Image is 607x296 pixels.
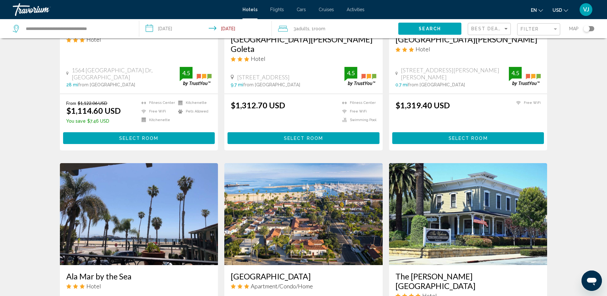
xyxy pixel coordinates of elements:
li: Kitchenette [175,100,212,106]
div: 3 star Hotel [231,55,376,62]
li: Kitchenette [138,117,175,123]
div: 3 star Hotel [66,283,212,290]
mat-select: Sort by [471,26,509,32]
span: VJ [583,6,589,13]
a: Activities [347,7,365,12]
li: Free WiFi [138,109,175,114]
span: Filter [521,26,539,32]
button: Search [398,23,461,34]
span: Hotel [86,36,101,43]
span: Select Room [119,136,158,141]
span: You save [66,119,86,124]
a: Select Room [228,134,379,141]
span: , 1 [309,24,325,33]
img: trustyou-badge.svg [344,67,376,86]
a: [GEOGRAPHIC_DATA] [231,271,376,281]
span: Map [569,24,579,33]
span: From [66,100,76,106]
a: Ala Mar by the Sea [66,271,212,281]
span: 9.7 mi [231,82,243,87]
div: 4.5 [180,69,192,77]
ins: $1,114.60 USD [66,106,121,115]
span: 0.7 mi [395,82,408,87]
a: Hotels [242,7,257,12]
span: en [531,8,537,13]
li: Pets Allowed [175,109,212,114]
li: Swimming Pool [339,117,376,123]
button: Toggle map [579,26,594,32]
ins: $1,312.70 USD [231,100,285,110]
span: from [GEOGRAPHIC_DATA] [408,82,465,87]
ins: $1,319.40 USD [395,100,450,110]
span: 3 [293,24,309,33]
iframe: Button to launch messaging window [582,271,602,291]
div: 4.5 [509,69,522,77]
span: from [GEOGRAPHIC_DATA] [243,82,300,87]
img: Hotel image [60,163,218,265]
span: from [GEOGRAPHIC_DATA] [78,82,135,87]
span: Select Room [449,136,488,141]
li: Fitness Center [138,100,175,106]
span: Hotel [86,283,101,290]
button: User Menu [578,3,594,16]
a: [GEOGRAPHIC_DATA] [GEOGRAPHIC_DATA][PERSON_NAME] Goleta [231,25,376,54]
li: Free WiFi [339,109,376,114]
span: Hotel [416,46,430,53]
button: Change language [531,5,543,15]
img: trustyou-badge.svg [180,67,212,86]
span: Search [419,26,441,32]
li: Free WiFi [513,100,541,106]
div: 4.5 [344,69,357,77]
div: 3 star Hotel [395,46,541,53]
img: trustyou-badge.svg [509,67,541,86]
div: 3 star Hotel [66,36,212,43]
button: Select Room [392,132,544,144]
del: $1,122.06 USD [78,100,107,106]
a: Select Room [392,134,544,141]
div: 3 star Apartment [231,283,376,290]
a: Select Room [63,134,215,141]
span: 1564 [GEOGRAPHIC_DATA] Dr, [GEOGRAPHIC_DATA] [72,67,180,81]
button: Travelers: 3 adults, 0 children [272,19,398,38]
span: Select Room [284,136,323,141]
a: Travorium [13,3,236,16]
a: Cars [297,7,306,12]
img: Hotel image [224,163,383,265]
span: Best Deals [471,26,505,31]
span: USD [553,8,562,13]
span: Adults [296,26,309,31]
span: [STREET_ADDRESS][PERSON_NAME][PERSON_NAME] [401,67,509,81]
button: Filter [517,23,560,36]
li: Fitness Center [339,100,376,106]
span: Hotel [251,55,265,62]
span: Apartment/Condo/Home [251,283,313,290]
span: 28 mi [66,82,78,87]
a: Flights [270,7,284,12]
img: Hotel image [389,163,547,265]
button: Select Room [63,132,215,144]
button: Check-in date: Oct 9, 2025 Check-out date: Oct 12, 2025 [139,19,272,38]
a: Cruises [319,7,334,12]
button: Change currency [553,5,568,15]
span: [STREET_ADDRESS] [237,74,290,81]
a: The [PERSON_NAME][GEOGRAPHIC_DATA] [395,271,541,291]
p: $7.46 USD [66,119,121,124]
span: Room [314,26,325,31]
button: Select Room [228,132,379,144]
